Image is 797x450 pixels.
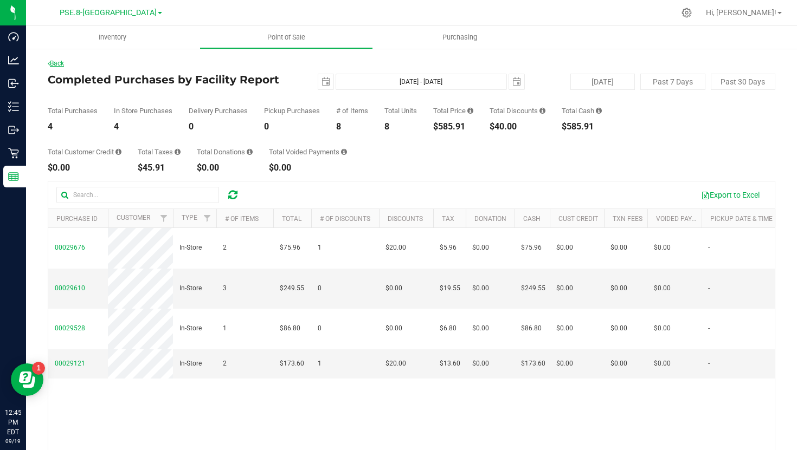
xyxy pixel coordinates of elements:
[247,148,253,155] i: Sum of all round-up-to-next-dollar total price adjustments for all purchases in the date range.
[521,358,545,369] span: $173.60
[5,437,21,445] p: 09/19
[521,323,542,334] span: $86.80
[440,323,457,334] span: $6.80
[84,32,141,42] span: Inventory
[490,107,545,114] div: Total Discounts
[138,164,181,172] div: $45.91
[472,283,489,294] span: $0.00
[155,209,173,227] a: Filter
[179,283,202,294] span: In-Store
[282,215,301,223] a: Total
[182,214,197,221] a: Type
[189,122,248,131] div: 0
[189,107,248,114] div: Delivery Purchases
[570,74,635,90] button: [DATE]
[440,243,457,253] span: $5.96
[521,243,542,253] span: $75.96
[223,323,227,334] span: 1
[442,215,454,223] a: Tax
[706,8,776,17] span: Hi, [PERSON_NAME]!
[509,74,524,89] span: select
[48,60,64,67] a: Back
[55,284,85,292] span: 00029610
[179,243,202,253] span: In-Store
[428,32,492,42] span: Purchasing
[556,358,573,369] span: $0.00
[60,8,157,17] span: PSE.8-[GEOGRAPHIC_DATA]
[253,32,320,42] span: Point of Sale
[8,148,19,159] inline-svg: Retail
[556,243,573,253] span: $0.00
[48,122,98,131] div: 4
[562,107,602,114] div: Total Cash
[433,107,473,114] div: Total Price
[613,215,642,223] a: Txn Fees
[472,243,489,253] span: $0.00
[472,358,489,369] span: $0.00
[223,283,227,294] span: 3
[198,209,216,227] a: Filter
[179,323,202,334] span: In-Store
[640,74,705,90] button: Past 7 Days
[117,214,150,221] a: Customer
[32,362,45,375] iframe: Resource center unread badge
[341,148,347,155] i: Sum of all voided payment transaction amounts, excluding tips and transaction fees, for all purch...
[654,243,671,253] span: $0.00
[280,283,304,294] span: $249.55
[710,215,773,223] a: Pickup Date & Time
[179,358,202,369] span: In-Store
[264,107,320,114] div: Pickup Purchases
[8,31,19,42] inline-svg: Dashboard
[384,122,417,131] div: 8
[200,26,373,49] a: Point of Sale
[48,107,98,114] div: Total Purchases
[654,323,671,334] span: $0.00
[708,243,710,253] span: -
[197,148,253,155] div: Total Donations
[474,215,506,223] a: Donation
[384,107,417,114] div: Total Units
[225,215,259,223] a: # of Items
[694,186,767,204] button: Export to Excel
[175,148,181,155] i: Sum of the total taxes for all purchases in the date range.
[433,122,473,131] div: $585.91
[318,323,322,334] span: 0
[596,107,602,114] i: Sum of the successful, non-voided cash payment transactions for all purchases in the date range. ...
[320,215,370,223] a: # of Discounts
[197,164,253,172] div: $0.00
[708,323,710,334] span: -
[539,107,545,114] i: Sum of the discount values applied to the all purchases in the date range.
[55,324,85,332] span: 00029528
[654,358,671,369] span: $0.00
[490,122,545,131] div: $40.00
[115,148,121,155] i: Sum of the successful, non-voided payments using account credit for all purchases in the date range.
[373,26,547,49] a: Purchasing
[385,323,402,334] span: $0.00
[269,164,347,172] div: $0.00
[318,74,333,89] span: select
[280,358,304,369] span: $173.60
[280,323,300,334] span: $86.80
[5,408,21,437] p: 12:45 PM EDT
[55,244,85,251] span: 00029676
[440,283,460,294] span: $19.55
[523,215,541,223] a: Cash
[336,107,368,114] div: # of Items
[8,125,19,135] inline-svg: Outbound
[8,101,19,112] inline-svg: Inventory
[521,283,545,294] span: $249.55
[280,243,300,253] span: $75.96
[318,358,322,369] span: 1
[11,363,43,396] iframe: Resource center
[388,215,423,223] a: Discounts
[264,122,320,131] div: 0
[26,26,200,49] a: Inventory
[708,358,710,369] span: -
[8,78,19,89] inline-svg: Inbound
[56,215,98,223] a: Purchase ID
[610,243,627,253] span: $0.00
[138,148,181,155] div: Total Taxes
[610,283,627,294] span: $0.00
[318,243,322,253] span: 1
[562,122,602,131] div: $585.91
